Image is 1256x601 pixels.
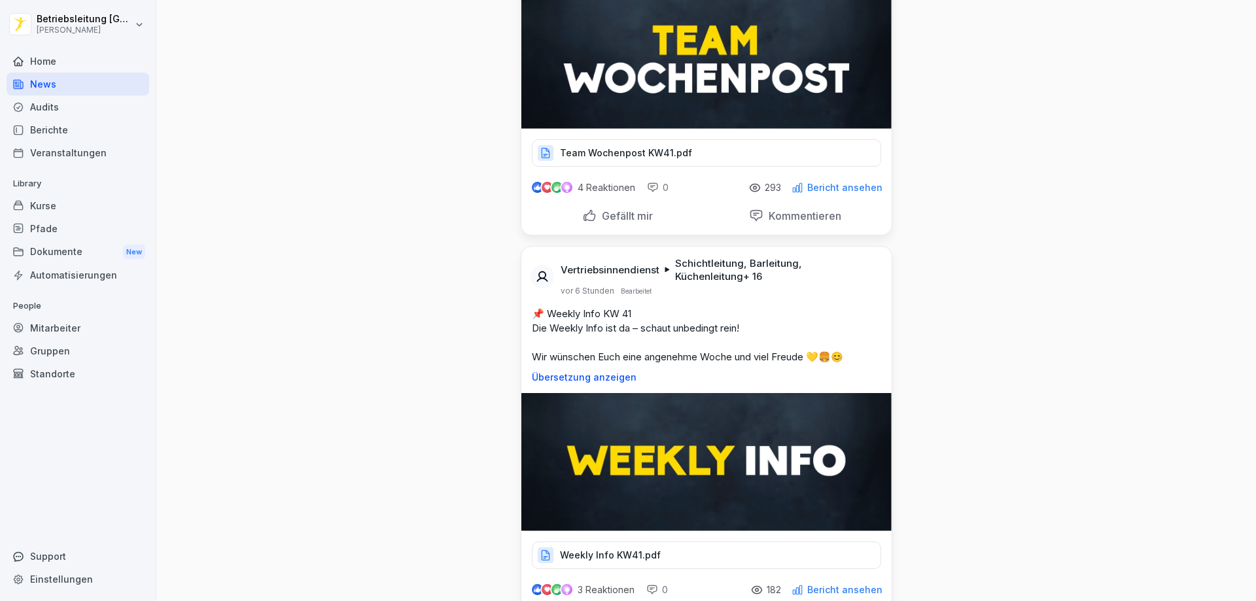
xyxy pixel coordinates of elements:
[675,257,876,283] p: Schichtleitung, Barleitung, Küchenleitung + 16
[532,307,881,364] p: 📌 Weekly Info KW 41 Die Weekly Info ist da – schaut unbedingt rein! Wir wünschen Euch eine angene...
[7,118,149,141] a: Berichte
[597,209,653,222] p: Gefällt mir
[7,362,149,385] a: Standorte
[763,209,841,222] p: Kommentieren
[7,339,149,362] a: Gruppen
[765,182,781,193] p: 293
[521,393,892,531] img: ugkezbsvwy9ed1jr783a3dfq.png
[532,150,881,163] a: Team Wochenpost KW41.pdf
[7,173,149,194] p: Library
[123,245,145,260] div: New
[7,141,149,164] a: Veranstaltungen
[7,240,149,264] a: DokumenteNew
[807,585,882,595] p: Bericht ansehen
[551,584,563,595] img: celebrate
[578,585,635,595] p: 3 Reaktionen
[542,585,552,594] img: love
[7,317,149,339] a: Mitarbeiter
[7,568,149,591] a: Einstellungen
[560,549,661,562] p: Weekly Info KW41.pdf
[767,585,781,595] p: 182
[37,14,132,25] p: Betriebsleitung [GEOGRAPHIC_DATA]
[7,217,149,240] a: Pfade
[532,182,542,193] img: like
[532,585,542,595] img: like
[7,73,149,95] a: News
[532,553,881,566] a: Weekly Info KW41.pdf
[7,240,149,264] div: Dokumente
[561,264,659,277] p: Vertriebsinnendienst
[621,286,652,296] p: Bearbeitet
[7,545,149,568] div: Support
[561,286,614,296] p: vor 6 Stunden
[37,26,132,35] p: [PERSON_NAME]
[7,50,149,73] a: Home
[7,296,149,317] p: People
[542,182,552,192] img: love
[532,372,881,383] p: Übersetzung anzeigen
[560,146,692,160] p: Team Wochenpost KW41.pdf
[807,182,882,193] p: Bericht ansehen
[551,182,563,193] img: celebrate
[7,95,149,118] a: Audits
[646,583,668,596] div: 0
[578,182,635,193] p: 4 Reaktionen
[7,194,149,217] a: Kurse
[561,584,572,596] img: inspiring
[7,264,149,286] a: Automatisierungen
[561,182,572,194] img: inspiring
[647,181,669,194] div: 0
